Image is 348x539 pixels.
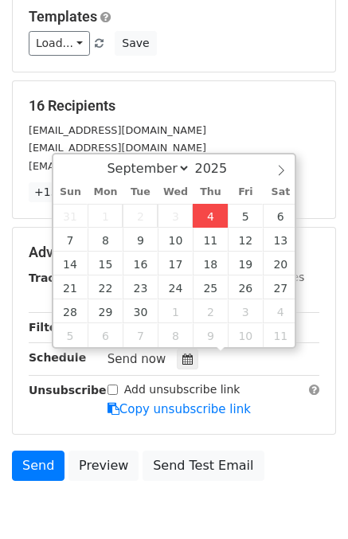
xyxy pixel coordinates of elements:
a: +13 more [29,182,96,202]
span: September 2, 2025 [123,204,158,228]
span: Sun [53,187,88,197]
span: September 20, 2025 [263,252,298,275]
span: Wed [158,187,193,197]
span: September 24, 2025 [158,275,193,299]
span: September 22, 2025 [88,275,123,299]
span: September 3, 2025 [158,204,193,228]
span: September 7, 2025 [53,228,88,252]
span: September 13, 2025 [263,228,298,252]
span: September 1, 2025 [88,204,123,228]
button: Save [115,31,156,56]
span: September 4, 2025 [193,204,228,228]
span: Thu [193,187,228,197]
span: October 3, 2025 [228,299,263,323]
span: October 9, 2025 [193,323,228,347]
span: September 5, 2025 [228,204,263,228]
h5: 16 Recipients [29,97,319,115]
span: September 9, 2025 [123,228,158,252]
span: September 12, 2025 [228,228,263,252]
iframe: Chat Widget [268,463,348,539]
a: Send [12,451,65,481]
span: September 18, 2025 [193,252,228,275]
label: Add unsubscribe link [124,381,240,398]
span: September 8, 2025 [88,228,123,252]
span: Fri [228,187,263,197]
span: October 5, 2025 [53,323,88,347]
span: September 25, 2025 [193,275,228,299]
strong: Schedule [29,351,86,364]
span: Mon [88,187,123,197]
span: October 10, 2025 [228,323,263,347]
span: October 1, 2025 [158,299,193,323]
span: September 29, 2025 [88,299,123,323]
span: September 6, 2025 [263,204,298,228]
strong: Filters [29,321,69,334]
small: [EMAIL_ADDRESS][DOMAIN_NAME] [29,142,206,154]
span: Sat [263,187,298,197]
a: Send Test Email [143,451,264,481]
span: September 11, 2025 [193,228,228,252]
span: October 8, 2025 [158,323,193,347]
span: September 16, 2025 [123,252,158,275]
a: Templates [29,8,97,25]
a: Copy unsubscribe link [108,402,251,416]
span: August 31, 2025 [53,204,88,228]
small: [EMAIL_ADDRESS][DOMAIN_NAME] [29,160,206,172]
span: October 7, 2025 [123,323,158,347]
a: Load... [29,31,90,56]
span: September 10, 2025 [158,228,193,252]
input: Year [190,161,248,176]
span: October 2, 2025 [193,299,228,323]
span: October 4, 2025 [263,299,298,323]
span: September 14, 2025 [53,252,88,275]
span: September 26, 2025 [228,275,263,299]
span: October 11, 2025 [263,323,298,347]
small: [EMAIL_ADDRESS][DOMAIN_NAME] [29,124,206,136]
span: September 23, 2025 [123,275,158,299]
span: Send now [108,352,166,366]
span: September 21, 2025 [53,275,88,299]
span: September 17, 2025 [158,252,193,275]
span: Tue [123,187,158,197]
a: Preview [68,451,139,481]
span: September 27, 2025 [263,275,298,299]
strong: Unsubscribe [29,384,107,396]
span: October 6, 2025 [88,323,123,347]
span: September 19, 2025 [228,252,263,275]
span: September 28, 2025 [53,299,88,323]
span: September 30, 2025 [123,299,158,323]
h5: Advanced [29,244,319,261]
strong: Tracking [29,271,82,284]
span: September 15, 2025 [88,252,123,275]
